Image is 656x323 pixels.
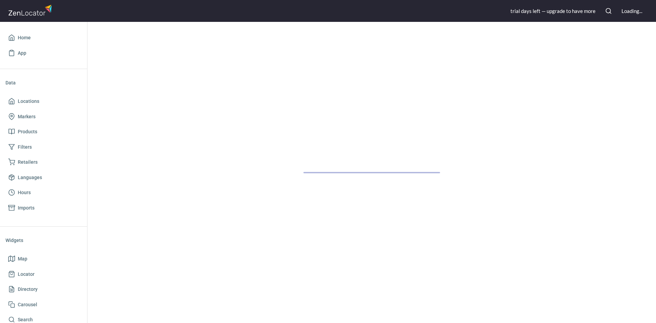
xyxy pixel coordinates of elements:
a: Markers [5,109,82,124]
button: Search [601,3,616,18]
span: Markers [18,112,36,121]
a: Products [5,124,82,139]
span: Hours [18,188,31,197]
a: Hours [5,185,82,200]
span: Locations [18,97,39,106]
span: Home [18,33,31,42]
span: Retailers [18,158,38,166]
a: Directory [5,282,82,297]
div: Loading... [621,8,642,15]
div: trial day s left — upgrade to have more [510,8,596,15]
a: Home [5,30,82,45]
span: Products [18,127,37,136]
a: Locations [5,94,82,109]
a: Retailers [5,154,82,170]
li: Widgets [5,232,82,248]
a: Filters [5,139,82,155]
a: Carousel [5,297,82,312]
span: Imports [18,204,35,212]
li: Data [5,75,82,91]
a: Map [5,251,82,267]
span: Carousel [18,300,37,309]
span: Map [18,255,27,263]
img: zenlocator [8,3,54,17]
span: Directory [18,285,38,294]
span: Locator [18,270,35,279]
a: Languages [5,170,82,185]
a: Imports [5,200,82,216]
span: Filters [18,143,32,151]
a: App [5,45,82,61]
span: Languages [18,173,42,182]
a: Locator [5,267,82,282]
span: App [18,49,26,57]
